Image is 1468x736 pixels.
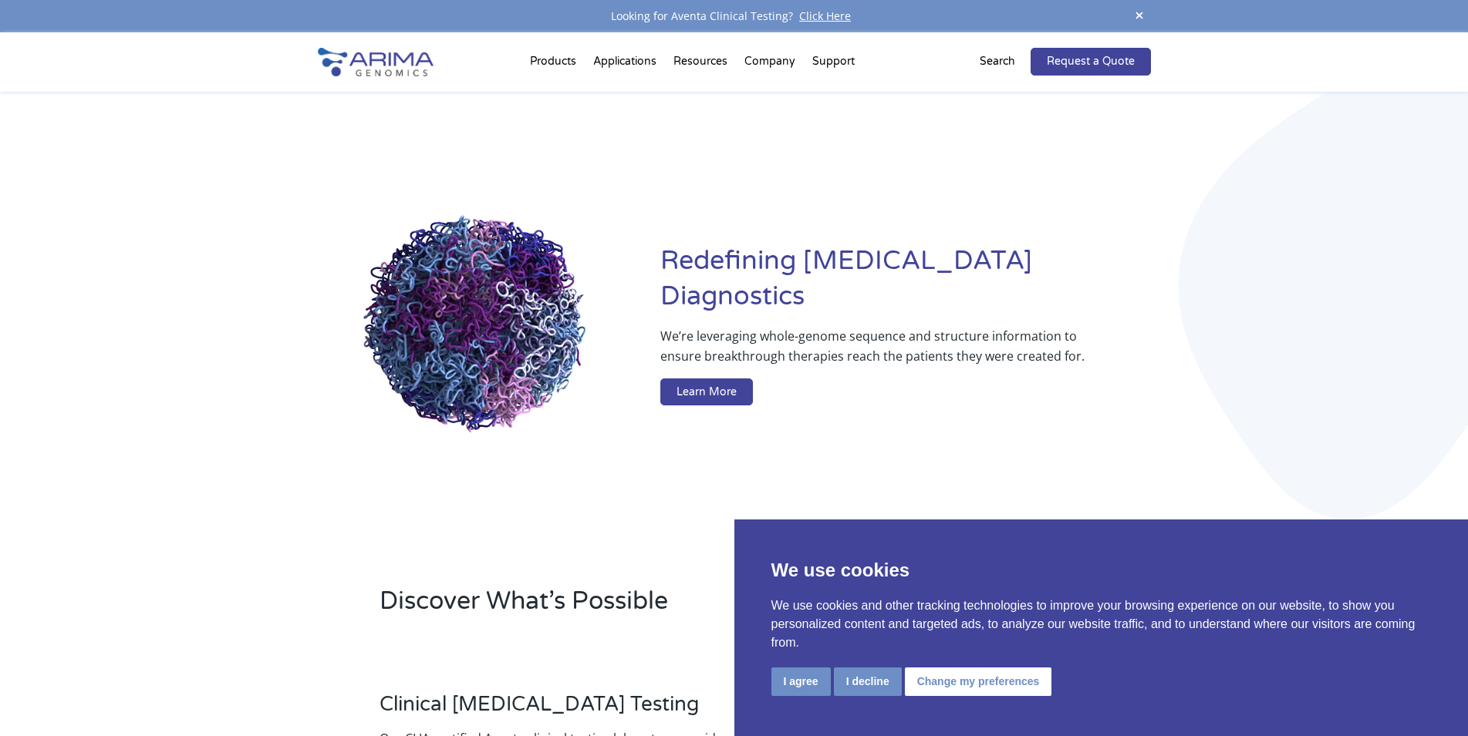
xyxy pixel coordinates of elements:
[380,692,799,728] h3: Clinical [MEDICAL_DATA] Testing
[771,597,1432,652] p: We use cookies and other tracking technologies to improve your browsing experience on our website...
[660,326,1088,378] p: We’re leveraging whole-genome sequence and structure information to ensure breakthrough therapies...
[660,244,1150,326] h1: Redefining [MEDICAL_DATA] Diagnostics
[1391,662,1468,736] iframe: Chat Widget
[380,584,931,630] h2: Discover What’s Possible
[771,667,831,696] button: I agree
[771,556,1432,584] p: We use cookies
[660,378,753,406] a: Learn More
[905,667,1052,696] button: Change my preferences
[318,6,1151,26] div: Looking for Aventa Clinical Testing?
[1031,48,1151,76] a: Request a Quote
[318,48,434,76] img: Arima-Genomics-logo
[793,8,857,23] a: Click Here
[980,52,1015,72] p: Search
[834,667,902,696] button: I decline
